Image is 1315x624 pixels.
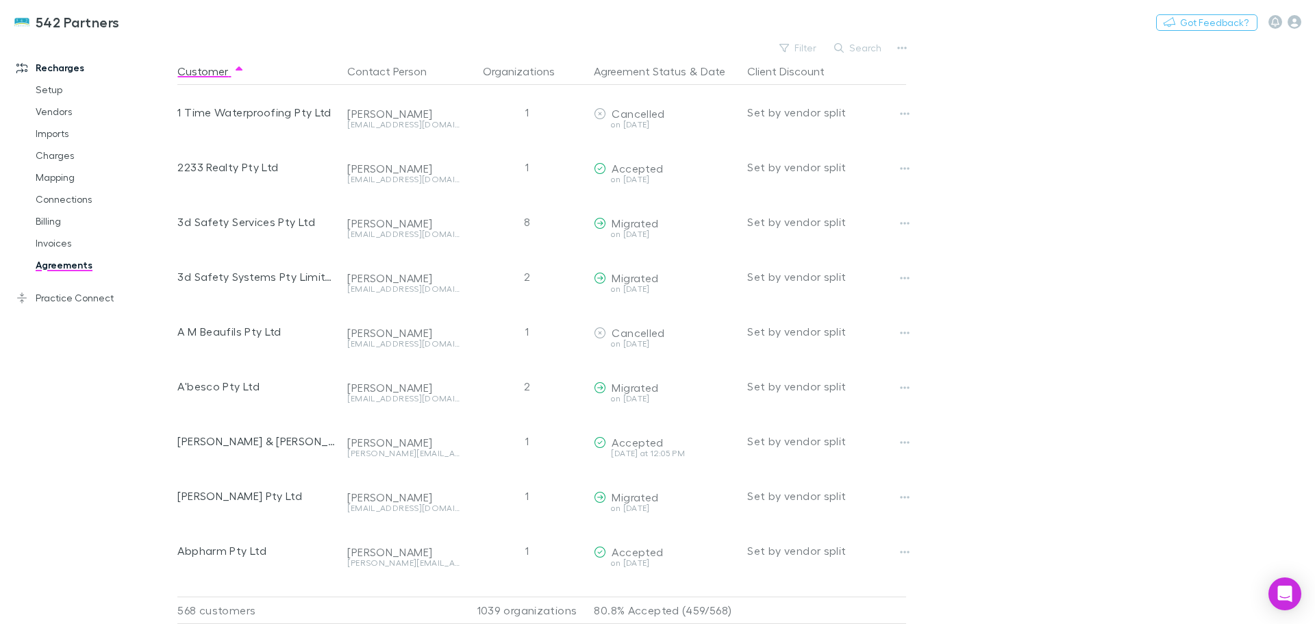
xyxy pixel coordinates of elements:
div: [PERSON_NAME] [347,216,460,230]
div: on [DATE] [594,175,736,184]
div: 1039 organizations [465,597,588,624]
button: Filter [773,40,825,56]
div: 3d Safety Systems Pty Limited [177,249,336,304]
a: Setup [22,79,185,101]
span: Migrated [612,381,658,394]
div: 3d Safety Services Pty Ltd [177,195,336,249]
div: Set by vendor split [747,195,906,249]
div: & [594,58,736,85]
div: [EMAIL_ADDRESS][DOMAIN_NAME] [347,230,460,238]
div: [EMAIL_ADDRESS][DOMAIN_NAME] [347,504,460,512]
button: Client Discount [747,58,841,85]
div: [EMAIL_ADDRESS][DOMAIN_NAME] [347,285,460,293]
h3: 542 Partners [36,14,120,30]
span: Migrated [612,216,658,229]
div: [PERSON_NAME] [347,436,460,449]
span: Migrated [612,490,658,503]
div: Abpharm Pty Ltd [177,523,336,578]
div: Open Intercom Messenger [1268,577,1301,610]
a: Recharges [3,57,185,79]
div: [PERSON_NAME] [347,545,460,559]
a: Practice Connect [3,287,185,309]
a: Billing [22,210,185,232]
span: Accepted [612,162,663,175]
span: Cancelled [612,107,664,120]
div: [PERSON_NAME] [347,490,460,504]
div: 8 [465,195,588,249]
div: on [DATE] [594,504,736,512]
div: [PERSON_NAME][EMAIL_ADDRESS][DOMAIN_NAME] [347,449,460,458]
div: [PERSON_NAME] [347,381,460,395]
div: 2233 Realty Pty Ltd [177,140,336,195]
div: [PERSON_NAME] [347,107,460,121]
div: on [DATE] [594,285,736,293]
div: [PERSON_NAME] [347,271,460,285]
a: 542 Partners [5,5,128,38]
button: Date [701,58,725,85]
div: Set by vendor split [747,85,906,140]
span: Cancelled [612,326,664,339]
div: on [DATE] [594,340,736,348]
div: on [DATE] [594,121,736,129]
button: Agreement Status [594,58,686,85]
a: Connections [22,188,185,210]
div: Set by vendor split [747,523,906,578]
a: Vendors [22,101,185,123]
div: on [DATE] [594,230,736,238]
div: 568 customers [177,597,342,624]
div: 1 [465,85,588,140]
a: Invoices [22,232,185,254]
a: Imports [22,123,185,145]
div: A M Beaufils Pty Ltd [177,304,336,359]
div: Set by vendor split [747,249,906,304]
img: 542 Partners's Logo [14,14,30,30]
div: on [DATE] [594,395,736,403]
div: on [DATE] [594,559,736,567]
div: A'besco Pty Ltd [177,359,336,414]
button: Contact Person [347,58,443,85]
div: Set by vendor split [747,304,906,359]
div: Set by vendor split [747,359,906,414]
div: 1 [465,140,588,195]
div: [PERSON_NAME] Pty Ltd [177,469,336,523]
a: Charges [22,145,185,166]
button: Organizations [483,58,571,85]
div: 1 [465,523,588,578]
div: 2 [465,359,588,414]
div: Set by vendor split [747,140,906,195]
button: Got Feedback? [1156,14,1257,31]
a: Mapping [22,166,185,188]
div: 1 [465,304,588,359]
div: [PERSON_NAME] [347,162,460,175]
div: 2 [465,249,588,304]
div: [PERSON_NAME] [347,326,460,340]
div: [EMAIL_ADDRESS][DOMAIN_NAME] [347,340,460,348]
p: 80.8% Accepted (459/568) [594,597,736,623]
div: Set by vendor split [747,414,906,469]
div: 1 [465,414,588,469]
button: Customer [177,58,245,85]
div: [EMAIL_ADDRESS][DOMAIN_NAME] [347,175,460,184]
div: [PERSON_NAME] & [PERSON_NAME] [177,414,336,469]
div: [EMAIL_ADDRESS][DOMAIN_NAME] [347,395,460,403]
a: Agreements [22,254,185,276]
span: Accepted [612,545,663,558]
button: Search [827,40,890,56]
span: Migrated [612,271,658,284]
span: Accepted [612,436,663,449]
div: [PERSON_NAME][EMAIL_ADDRESS][DOMAIN_NAME] [347,559,460,567]
div: 1 Time Waterproofing Pty Ltd [177,85,336,140]
div: 1 [465,469,588,523]
div: [DATE] at 12:05 PM [594,449,736,458]
div: Set by vendor split [747,469,906,523]
div: [EMAIL_ADDRESS][DOMAIN_NAME] [347,121,460,129]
